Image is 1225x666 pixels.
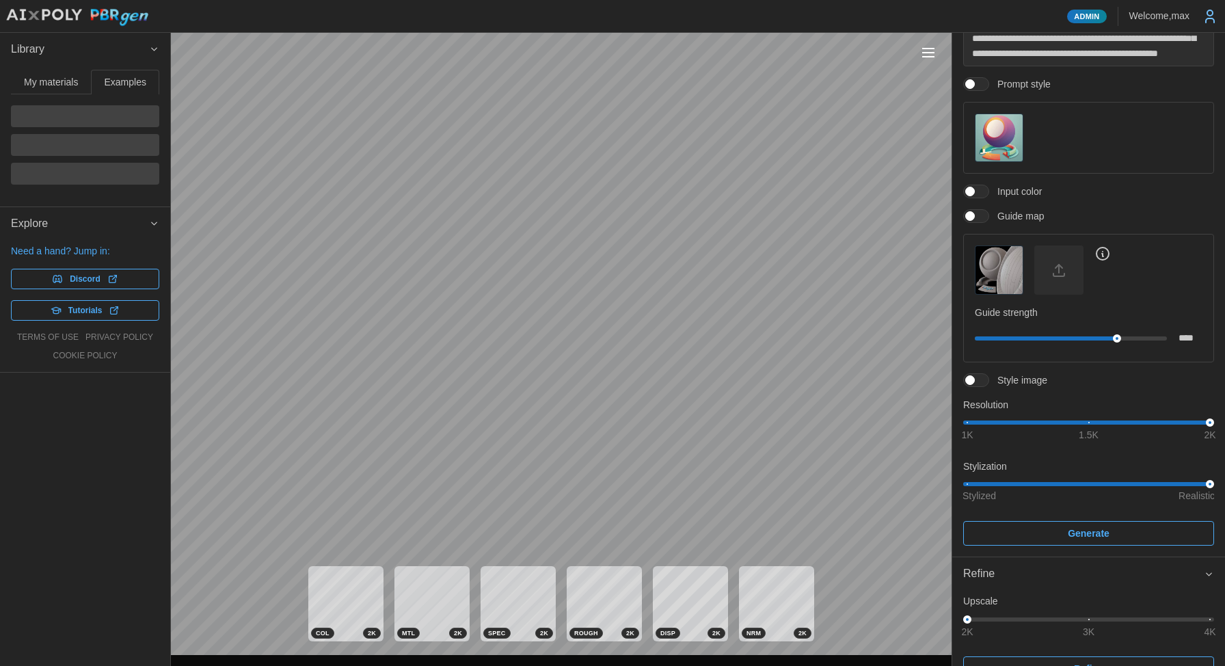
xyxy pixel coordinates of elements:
a: Discord [11,269,159,289]
p: Guide strength [975,306,1202,319]
span: Generate [1068,522,1109,545]
span: Guide map [989,209,1044,223]
p: Welcome, max [1129,9,1189,23]
span: Examples [105,77,146,87]
span: MTL [402,628,415,638]
a: privacy policy [85,332,153,343]
span: Tutorials [68,301,103,320]
span: Explore [11,207,149,241]
p: Upscale [963,594,1214,608]
p: Need a hand? Jump in: [11,244,159,258]
a: Tutorials [11,300,159,321]
div: Refine [963,565,1204,583]
span: DISP [660,628,675,638]
span: 2 K [454,628,462,638]
button: Refine [952,557,1225,591]
img: Guide map [975,246,1023,293]
span: 2 K [540,628,548,638]
button: Generate [963,521,1214,546]
span: SPEC [488,628,506,638]
button: Toggle viewport controls [919,43,938,62]
a: terms of use [17,332,79,343]
span: 2 K [626,628,634,638]
img: Prompt style [975,114,1023,161]
span: Library [11,33,149,66]
button: Guide map [975,245,1023,294]
span: 2 K [798,628,807,638]
p: Stylization [963,459,1214,473]
span: Style image [989,373,1047,387]
span: NRM [746,628,761,638]
span: Admin [1074,10,1099,23]
span: Discord [70,269,100,289]
a: cookie policy [53,350,117,362]
span: 2 K [712,628,721,638]
p: Resolution [963,398,1214,412]
span: ROUGH [574,628,598,638]
button: Prompt style [975,114,1023,162]
img: AIxPoly PBRgen [5,8,149,27]
span: Input color [989,185,1042,198]
span: Prompt style [989,77,1051,91]
span: 2 K [368,628,376,638]
span: COL [316,628,329,638]
span: My materials [24,77,78,87]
